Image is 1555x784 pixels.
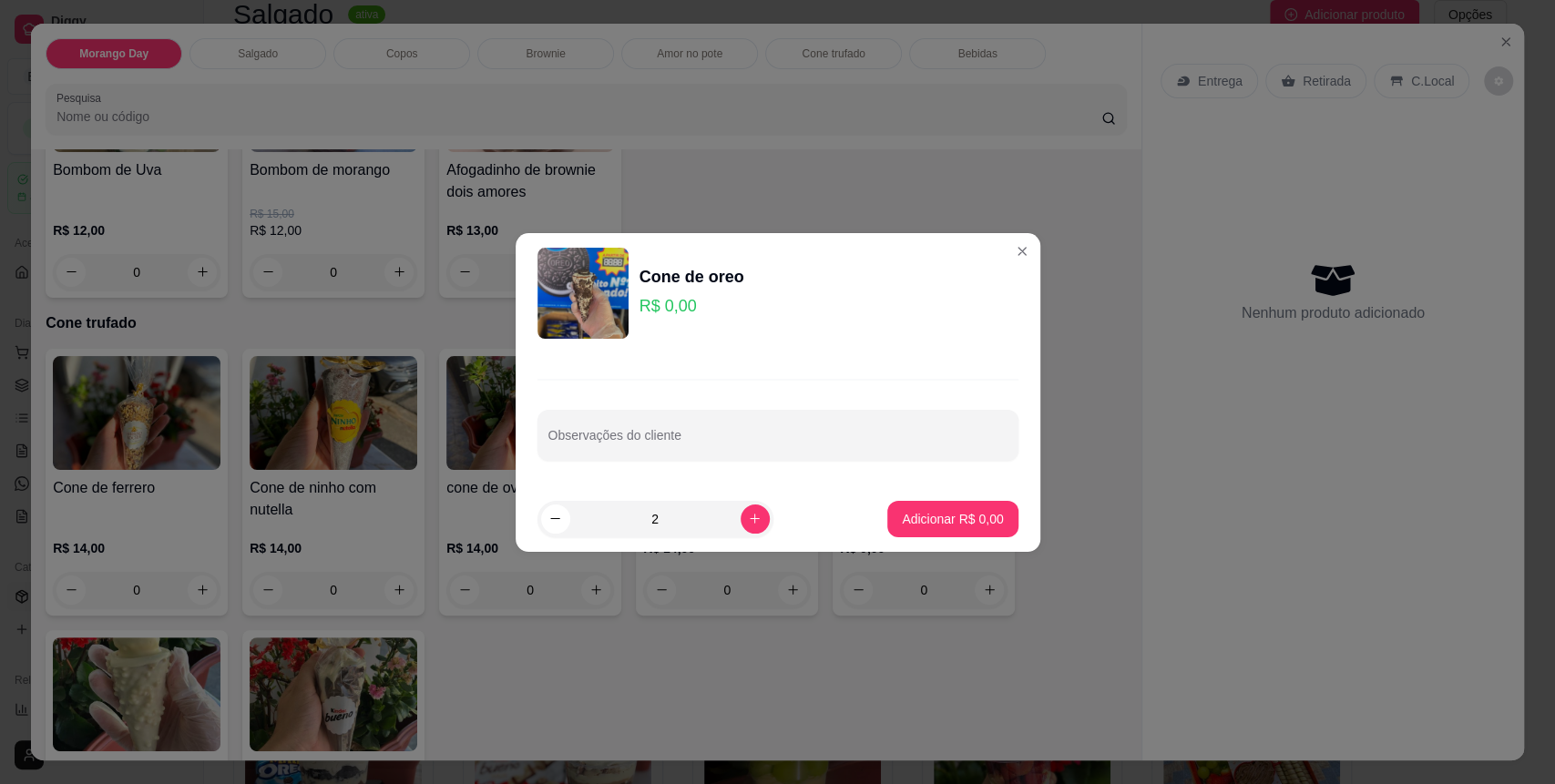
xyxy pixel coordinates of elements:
[902,510,1003,528] p: Adicionar R$ 0,00
[887,501,1018,537] button: Adicionar R$ 0,00
[541,504,570,534] button: decrease-product-quantity
[548,433,1008,452] input: Observações do cliente
[1008,237,1037,266] button: Close
[741,504,770,534] button: increase-product-quantity
[639,293,744,319] p: R$ 0,00
[639,264,744,290] div: Cone de oreo
[537,248,629,339] img: product-image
